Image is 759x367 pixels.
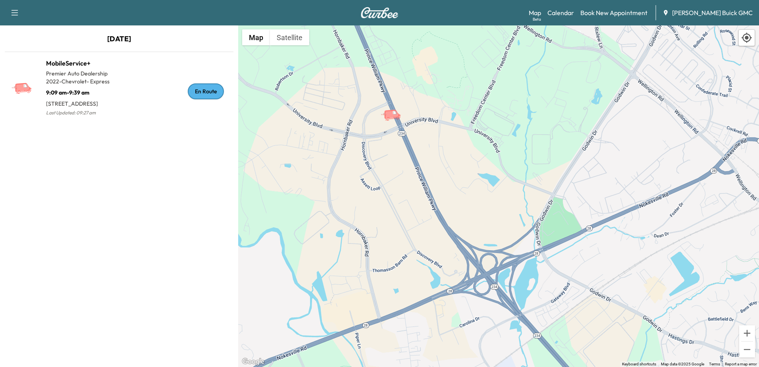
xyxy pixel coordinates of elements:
[240,357,266,367] a: Open this area in Google Maps (opens a new window)
[661,362,704,366] span: Map data ©2025 Google
[188,83,224,99] div: En Route
[580,8,647,17] a: Book New Appointment
[725,362,757,366] a: Report a map error
[46,77,119,85] p: 2022 - Chevrolet - Express
[622,361,656,367] button: Keyboard shortcuts
[533,16,541,22] div: Beta
[672,8,753,17] span: [PERSON_NAME] Buick GMC
[380,101,408,115] gmp-advanced-marker: MobileService+
[709,362,720,366] a: Terms (opens in new tab)
[46,70,119,77] p: Premier Auto Dealership
[547,8,574,17] a: Calendar
[46,58,119,68] h1: MobileService+
[739,325,755,341] button: Zoom in
[46,85,119,97] p: 9:09 am - 9:39 am
[360,7,399,18] img: Curbee Logo
[529,8,541,17] a: MapBeta
[738,29,755,46] div: Recenter map
[242,29,270,45] button: Show street map
[739,342,755,357] button: Zoom out
[270,29,309,45] button: Show satellite imagery
[46,108,119,118] p: Last Updated: 09:27 am
[46,97,119,108] p: [STREET_ADDRESS]
[240,357,266,367] img: Google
